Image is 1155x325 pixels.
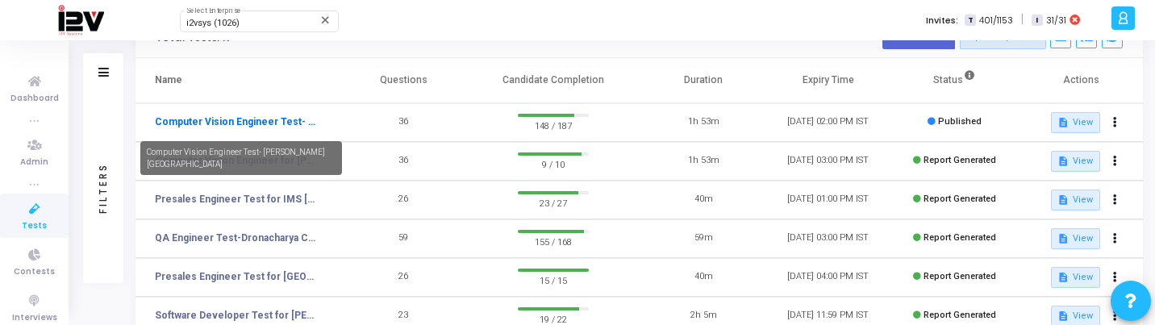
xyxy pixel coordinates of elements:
a: QA Engineer Test-Dronacharya College of Engineering 2026 [155,231,316,245]
span: Dashboard [10,92,59,106]
td: [DATE] 02:00 PM IST [765,103,890,142]
span: Report Generated [924,310,996,320]
button: View [1051,112,1100,133]
mat-icon: description [1057,272,1069,283]
button: View [1051,190,1100,210]
mat-icon: description [1057,156,1069,167]
span: I [1032,15,1042,27]
span: Published [938,116,982,127]
span: Report Generated [924,155,996,165]
td: [DATE] 03:00 PM IST [765,142,890,181]
td: 36 [341,142,466,181]
td: 26 [341,181,466,219]
span: 155 / 168 [518,233,590,249]
a: Computer Vision Engineer Test- [PERSON_NAME][GEOGRAPHIC_DATA] [155,115,316,129]
mat-icon: description [1057,117,1069,128]
th: Status [890,58,1018,103]
td: [DATE] 03:00 PM IST [765,219,890,258]
span: 401/1153 [979,14,1013,27]
a: Presales Engineer Test for IMS [GEOGRAPHIC_DATA] [155,192,316,206]
td: 1h 53m [641,103,766,142]
td: [DATE] 01:00 PM IST [765,181,890,219]
th: Duration [641,58,766,103]
mat-icon: description [1057,233,1069,244]
th: Candidate Completion [465,58,640,103]
span: Report Generated [924,271,996,281]
div: Total Tests: 11 [156,31,230,44]
span: 31/31 [1046,14,1066,27]
span: Report Generated [924,194,996,204]
img: logo [57,4,104,36]
span: Contests [14,265,55,279]
span: Admin [20,156,48,169]
span: i2vsys (1026) [186,18,240,28]
td: 40m [641,181,766,219]
mat-icon: Clear [319,14,332,27]
div: Filters [96,99,110,277]
div: Computer Vision Engineer Test- [PERSON_NAME][GEOGRAPHIC_DATA] [140,141,342,175]
span: | [1021,11,1024,28]
a: Software Developer Test for [PERSON_NAME] [155,308,316,323]
th: Actions [1018,58,1143,103]
th: Name [136,58,341,103]
button: View [1051,267,1100,288]
th: Expiry Time [765,58,890,103]
td: 40m [641,258,766,297]
span: Interviews [12,311,57,325]
span: T [965,15,975,27]
span: Report Generated [924,232,996,243]
span: 23 / 27 [518,194,590,210]
td: 1h 53m [641,142,766,181]
td: 36 [341,103,466,142]
button: View [1051,151,1100,172]
td: 59 [341,219,466,258]
th: Questions [341,58,466,103]
span: 148 / 187 [518,117,590,133]
label: Invites: [926,14,958,27]
span: 15 / 15 [518,272,590,288]
span: Tests [22,219,47,233]
mat-icon: description [1057,310,1069,322]
mat-icon: description [1057,194,1069,206]
td: 59m [641,219,766,258]
span: 9 / 10 [518,156,590,172]
td: [DATE] 04:00 PM IST [765,258,890,297]
button: View [1051,228,1100,249]
a: Presales Engineer Test for [GEOGRAPHIC_DATA] [155,269,316,284]
td: 26 [341,258,466,297]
